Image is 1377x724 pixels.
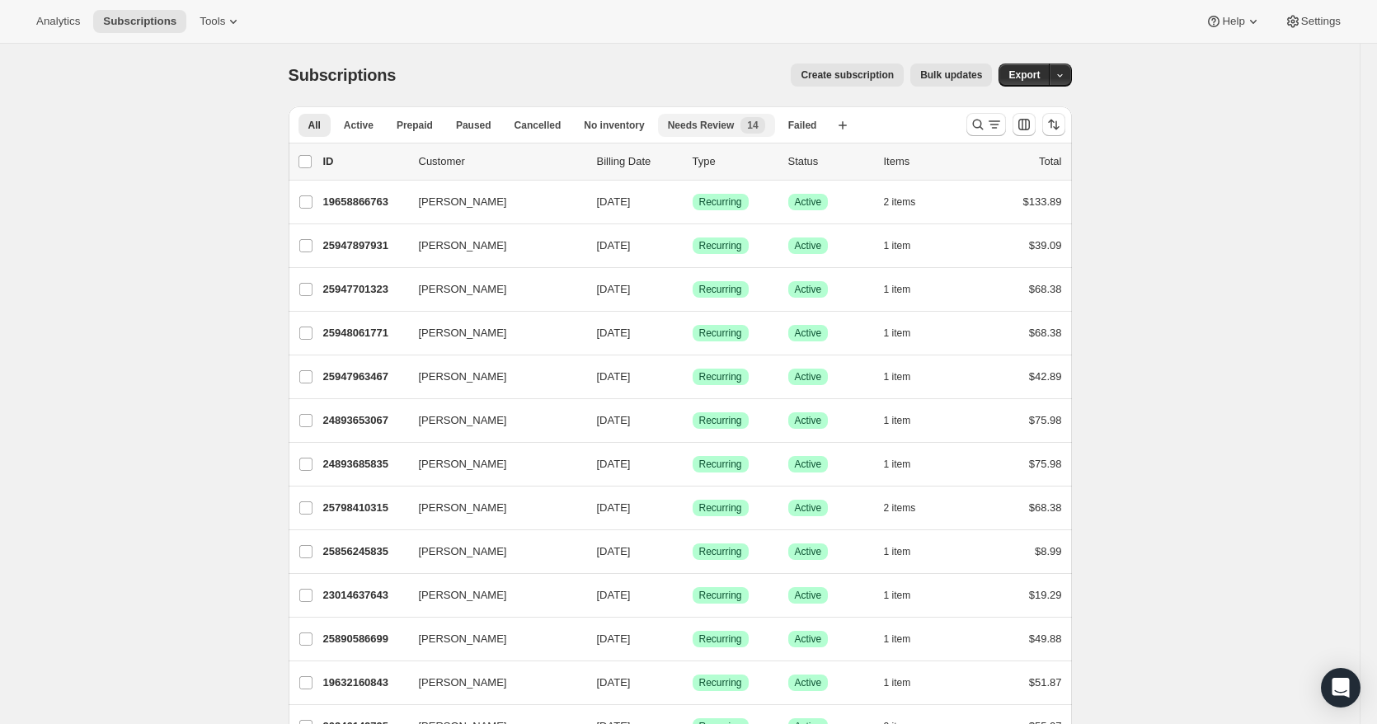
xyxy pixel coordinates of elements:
[1029,414,1062,426] span: $75.98
[884,370,911,383] span: 1 item
[1029,327,1062,339] span: $68.38
[597,195,631,208] span: [DATE]
[323,237,406,254] p: 25947897931
[409,582,574,609] button: [PERSON_NAME]
[456,119,491,132] span: Paused
[699,195,742,209] span: Recurring
[419,587,507,604] span: [PERSON_NAME]
[323,631,406,647] p: 25890586699
[884,496,934,519] button: 2 items
[884,501,916,515] span: 2 items
[1321,668,1361,708] div: Open Intercom Messenger
[884,628,929,651] button: 1 item
[699,589,742,602] span: Recurring
[795,458,822,471] span: Active
[103,15,176,28] span: Subscriptions
[419,153,584,170] p: Customer
[323,322,1062,345] div: 25948061771[PERSON_NAME][DATE]SuccessRecurringSuccessActive1 item$68.38
[409,626,574,652] button: [PERSON_NAME]
[668,119,735,132] span: Needs Review
[597,676,631,689] span: [DATE]
[884,676,911,689] span: 1 item
[1035,545,1062,557] span: $8.99
[693,153,775,170] div: Type
[323,675,406,691] p: 19632160843
[1275,10,1351,33] button: Settings
[699,414,742,427] span: Recurring
[597,632,631,645] span: [DATE]
[597,239,631,252] span: [DATE]
[419,456,507,472] span: [PERSON_NAME]
[699,283,742,296] span: Recurring
[884,190,934,214] button: 2 items
[884,414,911,427] span: 1 item
[323,543,406,560] p: 25856245835
[884,327,911,340] span: 1 item
[419,631,507,647] span: [PERSON_NAME]
[409,670,574,696] button: [PERSON_NAME]
[419,500,507,516] span: [PERSON_NAME]
[1196,10,1271,33] button: Help
[884,234,929,257] button: 1 item
[801,68,894,82] span: Create subscription
[419,369,507,385] span: [PERSON_NAME]
[93,10,186,33] button: Subscriptions
[323,365,1062,388] div: 25947963467[PERSON_NAME][DATE]SuccessRecurringSuccessActive1 item$42.89
[409,233,574,259] button: [PERSON_NAME]
[795,327,822,340] span: Active
[323,190,1062,214] div: 19658866763[PERSON_NAME][DATE]SuccessRecurringSuccessActive2 items$133.89
[419,325,507,341] span: [PERSON_NAME]
[884,589,911,602] span: 1 item
[323,369,406,385] p: 25947963467
[920,68,982,82] span: Bulk updates
[699,458,742,471] span: Recurring
[323,278,1062,301] div: 25947701323[PERSON_NAME][DATE]SuccessRecurringSuccessActive1 item$68.38
[966,113,1006,136] button: Search and filter results
[323,325,406,341] p: 25948061771
[289,66,397,84] span: Subscriptions
[409,495,574,521] button: [PERSON_NAME]
[1029,370,1062,383] span: $42.89
[419,237,507,254] span: [PERSON_NAME]
[323,456,406,472] p: 24893685835
[515,119,562,132] span: Cancelled
[409,451,574,477] button: [PERSON_NAME]
[597,545,631,557] span: [DATE]
[1029,632,1062,645] span: $49.88
[409,320,574,346] button: [PERSON_NAME]
[323,153,406,170] p: ID
[884,322,929,345] button: 1 item
[584,119,644,132] span: No inventory
[699,501,742,515] span: Recurring
[323,281,406,298] p: 25947701323
[308,119,321,132] span: All
[747,119,758,132] span: 14
[699,239,742,252] span: Recurring
[884,153,966,170] div: Items
[1039,153,1061,170] p: Total
[1029,239,1062,252] span: $39.09
[597,458,631,470] span: [DATE]
[884,195,916,209] span: 2 items
[884,283,911,296] span: 1 item
[597,589,631,601] span: [DATE]
[26,10,90,33] button: Analytics
[323,194,406,210] p: 19658866763
[323,153,1062,170] div: IDCustomerBilling DateTypeStatusItemsTotal
[699,676,742,689] span: Recurring
[597,501,631,514] span: [DATE]
[788,153,871,170] p: Status
[323,500,406,516] p: 25798410315
[788,119,817,132] span: Failed
[999,63,1050,87] button: Export
[190,10,251,33] button: Tools
[884,632,911,646] span: 1 item
[323,540,1062,563] div: 25856245835[PERSON_NAME][DATE]SuccessRecurringSuccessActive1 item$8.99
[884,239,911,252] span: 1 item
[795,589,822,602] span: Active
[1023,195,1062,208] span: $133.89
[795,545,822,558] span: Active
[409,276,574,303] button: [PERSON_NAME]
[884,278,929,301] button: 1 item
[795,676,822,689] span: Active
